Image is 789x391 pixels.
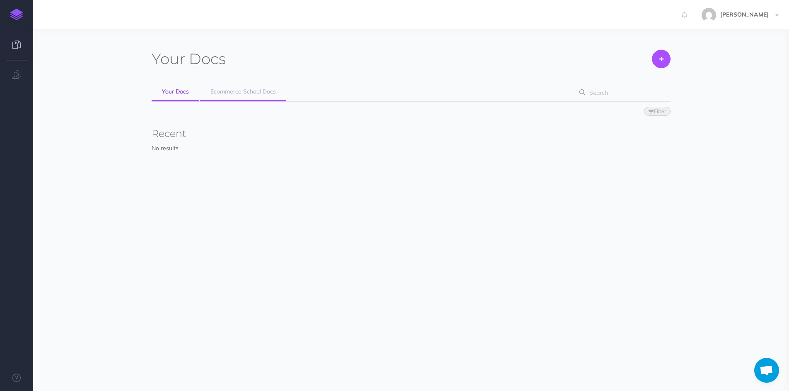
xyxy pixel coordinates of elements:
img: logo-mark.svg [10,9,23,20]
span: Your [152,50,185,68]
span: Your Docs [162,88,189,95]
a: Your Docs [152,83,199,101]
span: [PERSON_NAME] [716,11,773,18]
a: Aprire la chat [754,358,779,383]
button: Filter [644,107,671,116]
h3: Recent [152,128,671,139]
input: Search [587,85,658,100]
img: 773ddf364f97774a49de44848d81cdba.jpg [702,8,716,22]
p: No results [152,144,671,153]
h1: Docs [152,50,226,68]
a: Ecommerce School Docs [200,83,286,101]
span: Ecommerce School Docs [210,88,276,95]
